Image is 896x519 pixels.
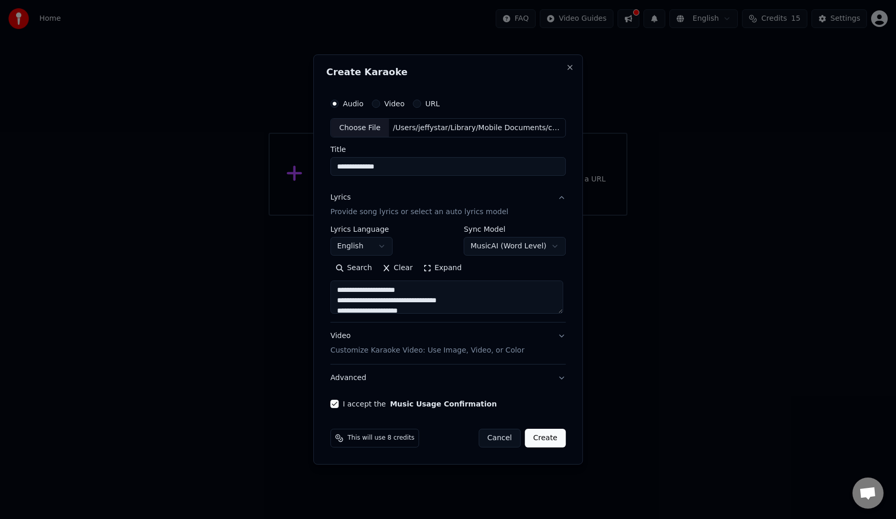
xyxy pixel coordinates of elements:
h2: Create Karaoke [326,67,570,77]
button: VideoCustomize Karaoke Video: Use Image, Video, or Color [330,323,566,364]
button: Clear [377,260,418,277]
label: Title [330,146,566,153]
button: Expand [418,260,467,277]
button: Advanced [330,364,566,391]
div: Choose File [331,119,389,137]
div: Video [330,331,524,356]
div: LyricsProvide song lyrics or select an auto lyrics model [330,226,566,322]
button: Create [525,429,566,447]
button: Cancel [479,429,521,447]
div: /Users/jeffystar/Library/Mobile Documents/com~apple~CloudDocs/LITTLE DREAMER [DATE].mp3 [389,123,565,133]
label: Lyrics Language [330,226,393,233]
p: Customize Karaoke Video: Use Image, Video, or Color [330,345,524,356]
div: Lyrics [330,193,351,203]
label: URL [425,100,440,107]
button: I accept the [390,400,497,408]
p: Provide song lyrics or select an auto lyrics model [330,207,508,218]
span: This will use 8 credits [347,434,414,442]
button: LyricsProvide song lyrics or select an auto lyrics model [330,185,566,226]
label: Sync Model [464,226,565,233]
button: Search [330,260,377,277]
label: I accept the [343,400,497,408]
label: Audio [343,100,363,107]
label: Video [384,100,404,107]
